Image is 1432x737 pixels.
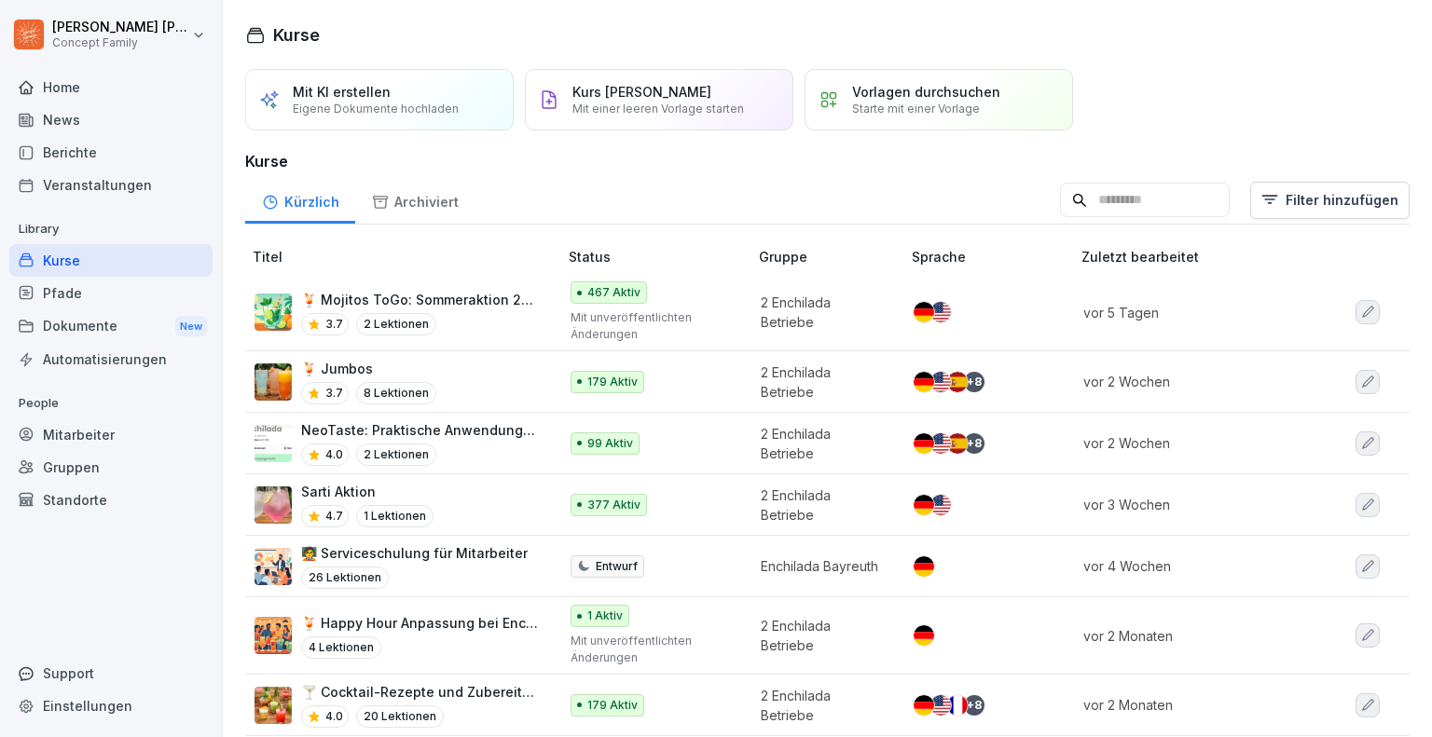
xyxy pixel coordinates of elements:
[175,316,207,337] div: New
[301,290,539,309] p: 🍹 Mojitos ToGo: Sommeraktion 2025
[1081,247,1326,266] p: Zuletzt bearbeitet
[914,433,934,454] img: de.svg
[301,566,389,589] p: 26 Lektionen
[356,382,436,404] p: 8 Lektionen
[964,695,984,716] div: + 8
[9,103,213,136] a: News
[1250,182,1410,219] button: Filter hinzufügen
[9,244,213,277] a: Kurse
[930,695,951,716] img: us.svg
[930,495,951,515] img: us.svg
[355,176,475,224] a: Archiviert
[9,389,213,418] p: People
[255,486,292,524] img: q0q559oa0uxor67ynhkb83qw.png
[947,372,968,392] img: es.svg
[761,616,882,655] p: 2 Enchilada Betriebe
[761,485,882,525] p: 2 Enchilada Betriebe
[596,558,638,575] p: Entwurf
[325,316,343,333] p: 3.7
[255,363,292,401] img: gp8yz8fubia28krowm89m86w.png
[947,695,968,716] img: fr.svg
[914,625,934,646] img: de.svg
[761,293,882,332] p: 2 Enchilada Betriebe
[572,102,744,116] p: Mit einer leeren Vorlage starten
[255,293,292,331] img: w073682ehjnz33o40dra5ovt.png
[245,176,355,224] a: Kürzlich
[759,247,904,266] p: Gruppe
[9,451,213,484] a: Gruppen
[255,617,292,654] img: nx8qn3rmapljkxtmwwa2ww7f.png
[325,385,343,402] p: 3.7
[301,613,539,633] p: 🍹 Happy Hour Anpassung bei Enchilada
[964,433,984,454] div: + 8
[1083,626,1303,646] p: vor 2 Monaten
[1083,495,1303,514] p: vor 3 Wochen
[356,505,434,527] p: 1 Lektionen
[293,102,459,116] p: Eigene Dokumente hochladen
[761,686,882,725] p: 2 Enchilada Betriebe
[852,102,980,116] p: Starte mit einer Vorlage
[255,548,292,585] img: zfo6p1w41e9ktoqp40nq7x8c.png
[9,689,213,722] a: Einstellungen
[273,22,320,48] h1: Kurse
[9,277,213,309] a: Pfade
[587,435,633,452] p: 99 Aktiv
[930,433,951,454] img: us.svg
[301,359,436,378] p: 🍹 Jumbos
[325,508,343,525] p: 4.7
[1083,372,1303,391] p: vor 2 Wochen
[964,372,984,392] div: + 8
[9,418,213,451] a: Mitarbeiter
[914,695,934,716] img: de.svg
[914,302,934,322] img: de.svg
[293,84,391,100] p: Mit KI erstellen
[9,657,213,689] div: Support
[52,36,188,49] p: Concept Family
[761,362,882,402] p: 2 Enchilada Betriebe
[52,20,188,35] p: [PERSON_NAME] [PERSON_NAME]
[852,84,1000,100] p: Vorlagen durchsuchen
[9,484,213,516] a: Standorte
[571,309,729,343] p: Mit unveröffentlichten Änderungen
[9,214,213,244] p: Library
[301,420,539,440] p: NeoTaste: Praktische Anwendung im Enchilada Betrieb✨
[1083,556,1303,576] p: vor 4 Wochen
[1083,433,1303,453] p: vor 2 Wochen
[1083,695,1303,715] p: vor 2 Monaten
[587,697,638,714] p: 179 Aktiv
[301,682,539,702] p: 🍸 Cocktail-Rezepte und Zubereitung
[356,705,444,728] p: 20 Lektionen
[761,556,882,576] p: Enchilada Bayreuth
[947,433,968,454] img: es.svg
[571,633,729,666] p: Mit unveröffentlichten Änderungen
[914,495,934,515] img: de.svg
[9,343,213,375] a: Automatisierungen
[325,446,343,463] p: 4.0
[1083,303,1303,322] p: vor 5 Tagen
[9,71,213,103] div: Home
[9,169,213,201] a: Veranstaltungen
[914,372,934,392] img: de.svg
[9,136,213,169] a: Berichte
[255,687,292,724] img: fotcvoazosie8gkdcpkanvhf.png
[325,708,343,725] p: 4.0
[572,84,711,100] p: Kurs [PERSON_NAME]
[301,482,434,501] p: Sarti Aktion
[9,309,213,344] div: Dokumente
[255,425,292,462] img: bhqog385s1g68g86oc7xqg30.png
[587,374,638,390] p: 179 Aktiv
[930,302,951,322] img: us.svg
[761,424,882,463] p: 2 Enchilada Betriebe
